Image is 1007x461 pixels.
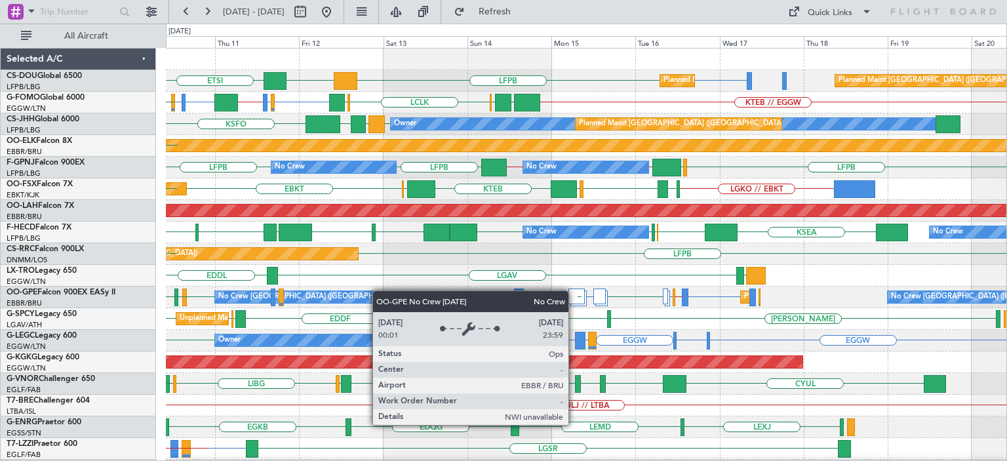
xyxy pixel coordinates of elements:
[7,440,77,448] a: T7-LZZIPraetor 600
[7,298,42,308] a: EBBR/BRU
[384,36,467,48] div: Sat 13
[40,2,115,22] input: Trip Number
[7,353,79,361] a: G-KGKGLegacy 600
[7,115,79,123] a: CS-JHHGlobal 6000
[7,72,82,80] a: CS-DOUGlobal 6500
[7,277,46,287] a: EGGW/LTN
[7,159,35,167] span: F-GPNJ
[7,407,36,416] a: LTBA/ISL
[467,7,523,16] span: Refresh
[7,255,47,265] a: DNMM/LOS
[7,310,35,318] span: G-SPCY
[7,202,74,210] a: OO-LAHFalcon 7X
[804,36,888,48] div: Thu 18
[14,26,142,47] button: All Aircraft
[223,6,285,18] span: [DATE] - [DATE]
[131,36,215,48] div: Wed 10
[635,36,719,48] div: Tue 16
[7,397,33,405] span: T7-BRE
[7,375,95,383] a: G-VNORChallenger 650
[7,267,77,275] a: LX-TROLegacy 650
[7,363,46,373] a: EGGW/LTN
[526,157,557,177] div: No Crew
[7,332,77,340] a: G-LEGCLegacy 600
[448,1,526,22] button: Refresh
[579,114,785,134] div: Planned Maint [GEOGRAPHIC_DATA] ([GEOGRAPHIC_DATA])
[7,82,41,92] a: LFPB/LBG
[7,224,35,231] span: F-HECD
[218,331,241,350] div: Owner
[7,233,41,243] a: LFPB/LBG
[7,332,35,340] span: G-LEGC
[7,267,35,275] span: LX-TRO
[7,245,84,253] a: CS-RRCFalcon 900LX
[7,125,41,135] a: LFPB/LBG
[7,137,72,145] a: OO-ELKFalcon 8X
[7,224,71,231] a: F-HECDFalcon 7X
[168,26,191,37] div: [DATE]
[180,309,392,329] div: Unplanned Maint [GEOGRAPHIC_DATA] ([PERSON_NAME] Intl)
[218,287,438,307] div: No Crew [GEOGRAPHIC_DATA] ([GEOGRAPHIC_DATA] National)
[7,190,39,200] a: EBKT/KJK
[7,397,90,405] a: T7-BREChallenger 604
[7,385,41,395] a: EGLF/FAB
[526,222,557,242] div: No Crew
[551,36,635,48] div: Mon 15
[888,36,972,48] div: Fri 19
[34,31,138,41] span: All Aircraft
[299,36,383,48] div: Fri 12
[7,450,41,460] a: EGLF/FAB
[7,353,37,361] span: G-KGKG
[275,157,305,177] div: No Crew
[467,36,551,48] div: Sun 14
[7,342,46,351] a: EGGW/LTN
[744,287,981,307] div: Planned Maint [GEOGRAPHIC_DATA] ([GEOGRAPHIC_DATA] National)
[7,104,46,113] a: EGGW/LTN
[781,1,879,22] button: Quick Links
[7,169,41,178] a: LFPB/LBG
[7,212,42,222] a: EBBR/BRU
[663,71,870,90] div: Planned Maint [GEOGRAPHIC_DATA] ([GEOGRAPHIC_DATA])
[215,36,299,48] div: Thu 11
[933,222,963,242] div: No Crew
[7,440,33,448] span: T7-LZZI
[7,94,40,102] span: G-FOMO
[7,418,37,426] span: G-ENRG
[7,375,39,383] span: G-VNOR
[7,159,85,167] a: F-GPNJFalcon 900EX
[7,72,37,80] span: CS-DOU
[7,180,73,188] a: OO-FSXFalcon 7X
[394,114,416,134] div: Owner
[7,202,38,210] span: OO-LAH
[7,180,37,188] span: OO-FSX
[7,137,36,145] span: OO-ELK
[7,115,35,123] span: CS-JHH
[7,310,77,318] a: G-SPCYLegacy 650
[7,94,85,102] a: G-FOMOGlobal 6000
[7,147,42,157] a: EBBR/BRU
[7,418,81,426] a: G-ENRGPraetor 600
[808,7,852,20] div: Quick Links
[7,245,35,253] span: CS-RRC
[7,289,115,296] a: OO-GPEFalcon 900EX EASy II
[7,320,42,330] a: LGAV/ATH
[7,289,37,296] span: OO-GPE
[7,428,41,438] a: EGSS/STN
[720,36,804,48] div: Wed 17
